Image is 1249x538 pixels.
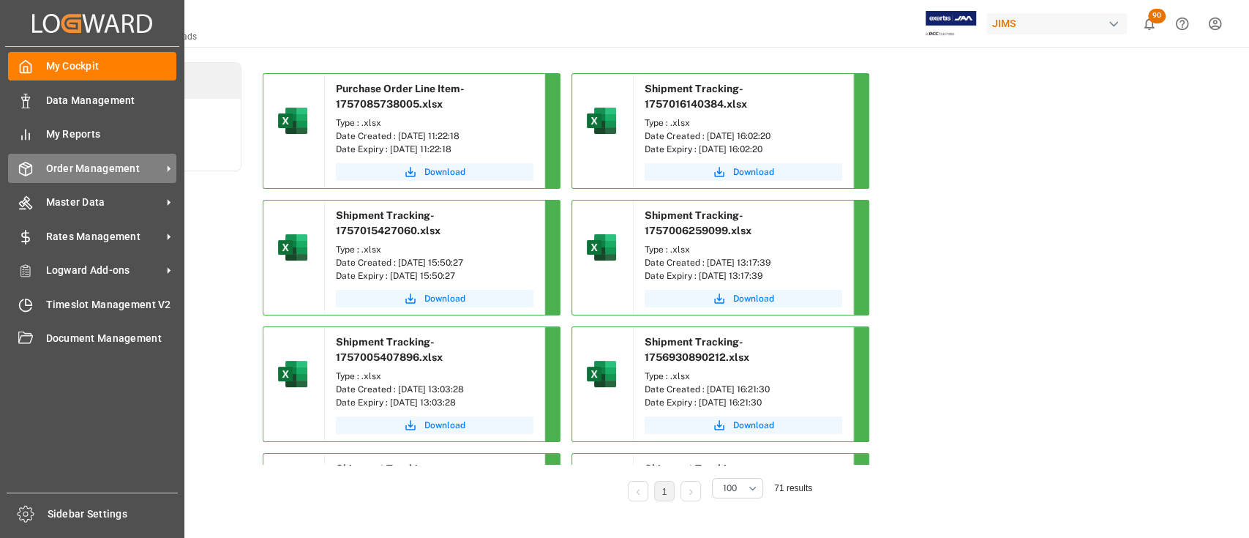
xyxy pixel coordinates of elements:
[645,269,842,283] div: Date Expiry : [DATE] 13:17:39
[46,93,177,108] span: Data Management
[424,165,465,179] span: Download
[645,83,747,110] span: Shipment Tracking-1757016140384.xlsx
[336,130,533,143] div: Date Created : [DATE] 11:22:18
[8,120,176,149] a: My Reports
[46,263,162,278] span: Logward Add-ons
[662,487,667,497] a: 1
[628,481,648,501] li: Previous Page
[46,127,177,142] span: My Reports
[733,165,774,179] span: Download
[723,482,737,495] span: 100
[336,143,533,156] div: Date Expiry : [DATE] 11:22:18
[645,163,842,181] button: Download
[986,13,1127,34] div: JIMS
[733,419,774,432] span: Download
[336,416,533,434] button: Download
[336,396,533,409] div: Date Expiry : [DATE] 13:03:28
[645,256,842,269] div: Date Created : [DATE] 13:17:39
[645,370,842,383] div: Type : .xlsx
[48,507,179,522] span: Sidebar Settings
[584,103,619,138] img: microsoft-excel-2019--v1.png
[654,481,675,501] li: 1
[645,143,842,156] div: Date Expiry : [DATE] 16:02:20
[926,11,976,37] img: Exertis%20JAM%20-%20Email%20Logo.jpg_1722504956.jpg
[584,356,619,392] img: microsoft-excel-2019--v1.png
[8,324,176,353] a: Document Management
[645,116,842,130] div: Type : .xlsx
[774,483,812,493] span: 71 results
[1148,9,1166,23] span: 90
[336,209,440,236] span: Shipment Tracking-1757015427060.xlsx
[336,383,533,396] div: Date Created : [DATE] 13:03:28
[645,336,749,363] span: Shipment Tracking-1756930890212.xlsx
[680,481,701,501] li: Next Page
[336,370,533,383] div: Type : .xlsx
[46,331,177,346] span: Document Management
[8,86,176,114] a: Data Management
[336,83,465,110] span: Purchase Order Line Item-1757085738005.xlsx
[645,209,751,236] span: Shipment Tracking-1757006259099.xlsx
[986,10,1133,37] button: JIMS
[645,383,842,396] div: Date Created : [DATE] 16:21:30
[46,195,162,210] span: Master Data
[336,163,533,181] button: Download
[8,52,176,81] a: My Cockpit
[336,269,533,283] div: Date Expiry : [DATE] 15:50:27
[645,243,842,256] div: Type : .xlsx
[336,116,533,130] div: Type : .xlsx
[733,292,774,305] span: Download
[275,103,310,138] img: microsoft-excel-2019--v1.png
[645,416,842,434] button: Download
[275,356,310,392] img: microsoft-excel-2019--v1.png
[336,243,533,256] div: Type : .xlsx
[8,290,176,318] a: Timeslot Management V2
[275,230,310,265] img: microsoft-excel-2019--v1.png
[336,256,533,269] div: Date Created : [DATE] 15:50:27
[1133,7,1166,40] button: show 90 new notifications
[336,463,443,490] span: Shipment Tracking-1756924764446.xlsx
[46,297,177,313] span: Timeslot Management V2
[645,463,747,490] span: Shipment Tracking-1756916881025.xlsx
[46,59,177,74] span: My Cockpit
[712,478,763,498] button: open menu
[46,161,162,176] span: Order Management
[584,230,619,265] img: microsoft-excel-2019--v1.png
[645,130,842,143] div: Date Created : [DATE] 16:02:20
[46,229,162,244] span: Rates Management
[424,292,465,305] span: Download
[645,396,842,409] div: Date Expiry : [DATE] 16:21:30
[336,336,443,363] span: Shipment Tracking-1757005407896.xlsx
[1166,7,1199,40] button: Help Center
[645,290,842,307] button: Download
[424,419,465,432] span: Download
[336,290,533,307] button: Download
